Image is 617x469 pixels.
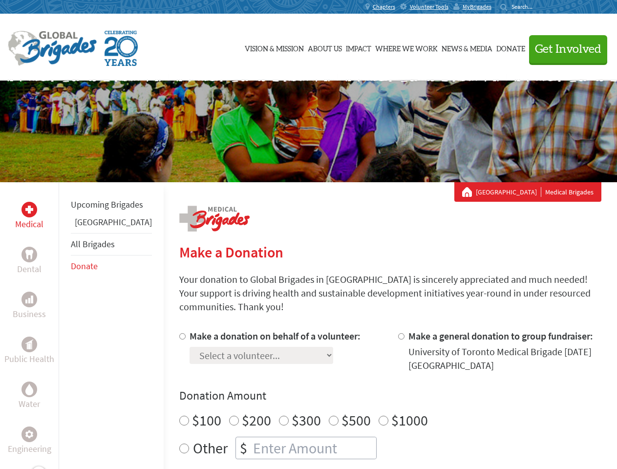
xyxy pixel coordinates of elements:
label: $100 [192,411,221,429]
label: Make a donation on behalf of a volunteer: [190,330,361,342]
img: Global Brigades Celebrating 20 Years [105,31,138,66]
a: Public HealthPublic Health [4,337,54,366]
img: Global Brigades Logo [8,31,97,66]
label: $500 [341,411,371,429]
a: Where We Work [375,23,438,72]
a: Vision & Mission [245,23,304,72]
label: $200 [242,411,271,429]
label: Other [193,437,228,459]
a: DentalDental [17,247,42,276]
a: Upcoming Brigades [71,199,143,210]
li: Donate [71,256,152,277]
p: Business [13,307,46,321]
a: Donate [496,23,525,72]
span: Chapters [373,3,395,11]
button: Get Involved [529,35,607,63]
img: Water [25,384,33,395]
a: BusinessBusiness [13,292,46,321]
p: Water [19,397,40,411]
label: Make a general donation to group fundraiser: [408,330,593,342]
img: Engineering [25,430,33,438]
span: MyBrigades [463,3,491,11]
img: Dental [25,250,33,259]
h2: Make a Donation [179,243,601,261]
img: Business [25,296,33,303]
a: News & Media [442,23,492,72]
li: Greece [71,215,152,233]
div: Water [21,382,37,397]
div: Engineering [21,426,37,442]
div: Public Health [21,337,37,352]
a: [GEOGRAPHIC_DATA] [75,216,152,228]
p: Dental [17,262,42,276]
p: Engineering [8,442,51,456]
input: Enter Amount [251,437,376,459]
a: MedicalMedical [15,202,43,231]
a: About Us [308,23,342,72]
p: Your donation to Global Brigades in [GEOGRAPHIC_DATA] is sincerely appreciated and much needed! Y... [179,273,601,314]
li: All Brigades [71,233,152,256]
a: EngineeringEngineering [8,426,51,456]
span: Volunteer Tools [410,3,448,11]
a: Impact [346,23,371,72]
label: $300 [292,411,321,429]
div: Medical Brigades [462,187,594,197]
h4: Donation Amount [179,388,601,404]
input: Search... [511,3,539,10]
div: $ [236,437,251,459]
div: Medical [21,202,37,217]
p: Public Health [4,352,54,366]
label: $1000 [391,411,428,429]
a: Donate [71,260,98,272]
img: Public Health [25,340,33,349]
img: logo-medical.png [179,206,250,232]
div: University of Toronto Medical Brigade [DATE] [GEOGRAPHIC_DATA] [408,345,601,372]
p: Medical [15,217,43,231]
a: [GEOGRAPHIC_DATA] [476,187,541,197]
span: Get Involved [535,43,601,55]
a: WaterWater [19,382,40,411]
li: Upcoming Brigades [71,194,152,215]
div: Dental [21,247,37,262]
div: Business [21,292,37,307]
a: All Brigades [71,238,115,250]
img: Medical [25,206,33,213]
